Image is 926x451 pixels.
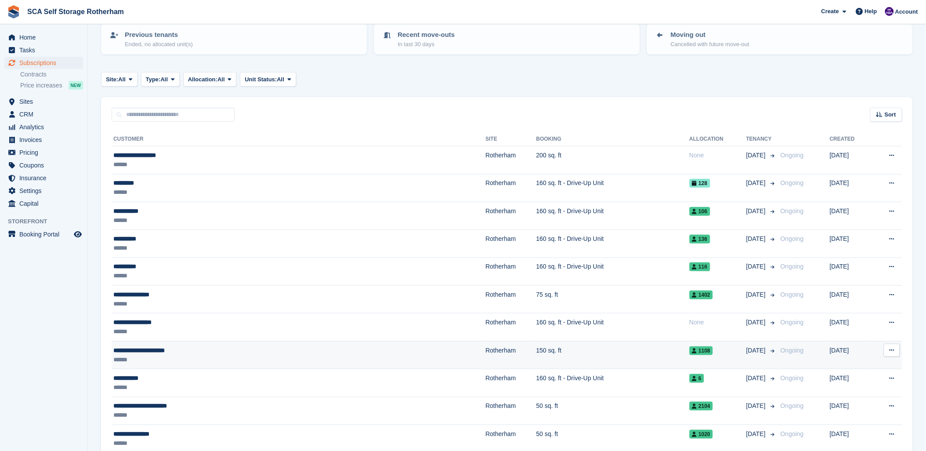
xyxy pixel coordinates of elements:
a: menu [4,146,83,159]
p: Cancelled with future move-out [671,40,749,49]
span: [DATE] [746,290,767,299]
span: Ongoing [781,319,804,326]
span: Create [821,7,839,16]
th: Tenancy [746,132,777,146]
td: 160 sq. ft - Drive-Up Unit [536,369,689,397]
td: [DATE] [830,230,872,258]
td: Rotherham [486,397,536,425]
span: [DATE] [746,318,767,327]
span: Ongoing [781,235,804,242]
span: Site: [106,75,118,84]
p: Ended, no allocated unit(s) [125,40,193,49]
span: Ongoing [781,402,804,409]
span: CRM [19,108,72,120]
span: 1020 [690,430,713,439]
td: Rotherham [486,174,536,202]
td: Rotherham [486,230,536,258]
span: Sort [885,110,896,119]
td: 160 sq. ft - Drive-Up Unit [536,313,689,341]
span: All [118,75,126,84]
img: stora-icon-8386f47178a22dfd0bd8f6a31ec36ba5ce8667c1dd55bd0f319d3a0aa187defe.svg [7,5,20,18]
td: Rotherham [486,258,536,285]
a: Price increases NEW [20,80,83,90]
span: Type: [146,75,161,84]
a: menu [4,57,83,69]
td: 150 sq. ft [536,341,689,369]
span: Sites [19,95,72,108]
span: Ongoing [781,347,804,354]
td: [DATE] [830,258,872,285]
span: Ongoing [781,291,804,298]
span: Ongoing [781,375,804,382]
p: Previous tenants [125,30,193,40]
span: Ongoing [781,179,804,186]
a: Moving out Cancelled with future move-out [648,25,912,54]
span: Unit Status: [245,75,277,84]
span: Account [895,7,918,16]
th: Booking [536,132,689,146]
a: Recent move-outs In last 30 days [375,25,639,54]
td: Rotherham [486,369,536,397]
span: Help [865,7,877,16]
td: 50 sq. ft [536,397,689,425]
td: 160 sq. ft - Drive-Up Unit [536,258,689,285]
td: Rotherham [486,146,536,174]
p: Moving out [671,30,749,40]
td: [DATE] [830,174,872,202]
span: 116 [690,262,710,271]
span: All [160,75,168,84]
span: Ongoing [781,263,804,270]
td: [DATE] [830,369,872,397]
span: [DATE] [746,374,767,383]
span: Pricing [19,146,72,159]
td: Rotherham [486,286,536,313]
td: [DATE] [830,146,872,174]
th: Customer [112,132,486,146]
span: Tasks [19,44,72,56]
span: Home [19,31,72,44]
a: menu [4,95,83,108]
span: 136 [690,235,710,244]
span: 2104 [690,402,713,411]
p: In last 30 days [398,40,455,49]
td: Rotherham [486,202,536,229]
span: 106 [690,207,710,216]
span: [DATE] [746,234,767,244]
a: menu [4,197,83,210]
button: Unit Status: All [240,72,296,87]
span: [DATE] [746,429,767,439]
td: 75 sq. ft [536,286,689,313]
a: Preview store [73,229,83,240]
button: Site: All [101,72,138,87]
a: menu [4,134,83,146]
a: menu [4,44,83,56]
td: [DATE] [830,286,872,313]
span: Invoices [19,134,72,146]
span: Ongoing [781,152,804,159]
td: [DATE] [830,202,872,229]
td: 200 sq. ft [536,146,689,174]
a: Previous tenants Ended, no allocated unit(s) [102,25,366,54]
td: 160 sq. ft - Drive-Up Unit [536,230,689,258]
span: [DATE] [746,151,767,160]
td: [DATE] [830,313,872,341]
td: [DATE] [830,397,872,425]
span: Insurance [19,172,72,184]
span: [DATE] [746,262,767,271]
a: SCA Self Storage Rotherham [24,4,127,19]
span: 128 [690,179,710,188]
span: Storefront [8,217,87,226]
span: [DATE] [746,207,767,216]
span: Allocation: [188,75,218,84]
a: menu [4,121,83,133]
img: Kelly Neesham [885,7,894,16]
button: Allocation: All [183,72,237,87]
span: All [218,75,225,84]
span: [DATE] [746,401,767,411]
span: Price increases [20,81,62,90]
td: Rotherham [486,313,536,341]
span: Booking Portal [19,228,72,240]
span: Ongoing [781,207,804,215]
td: [DATE] [830,341,872,369]
a: menu [4,159,83,171]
